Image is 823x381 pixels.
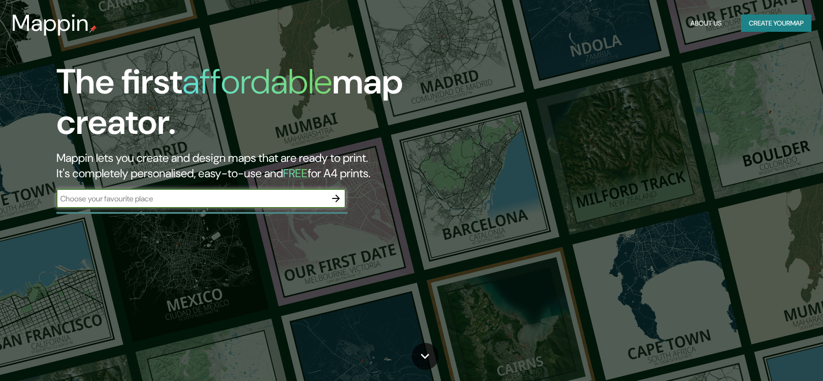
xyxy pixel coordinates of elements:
[12,10,89,37] h3: Mappin
[283,166,308,181] h5: FREE
[56,193,326,204] input: Choose your favourite place
[56,62,468,150] h1: The first map creator.
[56,150,468,181] h2: Mappin lets you create and design maps that are ready to print. It's completely personalised, eas...
[687,14,726,32] button: About Us
[182,59,332,104] h1: affordable
[741,14,811,32] button: Create yourmap
[89,25,97,33] img: mappin-pin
